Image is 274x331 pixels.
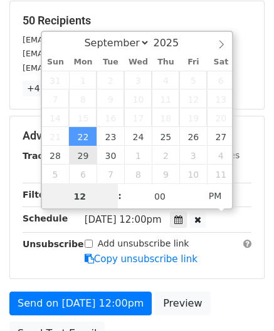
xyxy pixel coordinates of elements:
span: September 14, 2025 [42,108,70,127]
span: September 28, 2025 [42,146,70,165]
input: Year [150,37,195,49]
span: October 11, 2025 [207,165,234,183]
small: [EMAIL_ADDRESS][DOMAIN_NAME] [23,63,162,73]
span: Sat [207,58,234,66]
span: October 8, 2025 [124,165,152,183]
span: September 15, 2025 [69,108,97,127]
span: September 1, 2025 [69,71,97,89]
h5: 50 Recipients [23,14,251,28]
small: [EMAIL_ADDRESS][DOMAIN_NAME] [23,35,162,44]
span: September 24, 2025 [124,127,152,146]
span: September 9, 2025 [97,89,124,108]
span: September 29, 2025 [69,146,97,165]
span: September 21, 2025 [42,127,70,146]
span: October 4, 2025 [207,146,234,165]
span: August 31, 2025 [42,71,70,89]
span: October 6, 2025 [69,165,97,183]
span: September 18, 2025 [152,108,179,127]
span: October 10, 2025 [179,165,207,183]
span: Sun [42,58,70,66]
strong: Tracking [23,151,65,161]
span: September 12, 2025 [179,89,207,108]
label: Add unsubscribe link [98,237,189,250]
span: October 1, 2025 [124,146,152,165]
span: September 25, 2025 [152,127,179,146]
span: September 3, 2025 [124,71,152,89]
span: September 7, 2025 [42,89,70,108]
input: Hour [42,184,119,209]
h5: Advanced [23,129,251,143]
a: +47 more [23,81,75,96]
small: [EMAIL_ADDRESS][DOMAIN_NAME] [23,49,162,58]
span: October 5, 2025 [42,165,70,183]
span: September 10, 2025 [124,89,152,108]
span: September 6, 2025 [207,71,234,89]
span: September 22, 2025 [69,127,97,146]
span: September 30, 2025 [97,146,124,165]
span: : [118,183,122,208]
span: October 7, 2025 [97,165,124,183]
span: September 19, 2025 [179,108,207,127]
a: Preview [155,292,210,315]
span: Thu [152,58,179,66]
span: September 13, 2025 [207,89,234,108]
span: September 4, 2025 [152,71,179,89]
iframe: Chat Widget [211,271,274,331]
span: September 2, 2025 [97,71,124,89]
span: Wed [124,58,152,66]
strong: Schedule [23,213,68,223]
span: Tue [97,58,124,66]
span: September 11, 2025 [152,89,179,108]
span: [DATE] 12:00pm [85,214,162,225]
span: Mon [69,58,97,66]
span: September 23, 2025 [97,127,124,146]
span: Click to toggle [198,183,233,208]
span: October 3, 2025 [179,146,207,165]
a: Send on [DATE] 12:00pm [9,292,152,315]
input: Minute [122,184,198,209]
span: October 9, 2025 [152,165,179,183]
span: September 27, 2025 [207,127,234,146]
strong: Unsubscribe [23,239,84,249]
span: September 16, 2025 [97,108,124,127]
span: September 5, 2025 [179,71,207,89]
span: September 26, 2025 [179,127,207,146]
strong: Filters [23,190,55,200]
span: September 17, 2025 [124,108,152,127]
span: Fri [179,58,207,66]
a: Copy unsubscribe link [85,253,198,265]
span: October 2, 2025 [152,146,179,165]
span: September 8, 2025 [69,89,97,108]
span: September 20, 2025 [207,108,234,127]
